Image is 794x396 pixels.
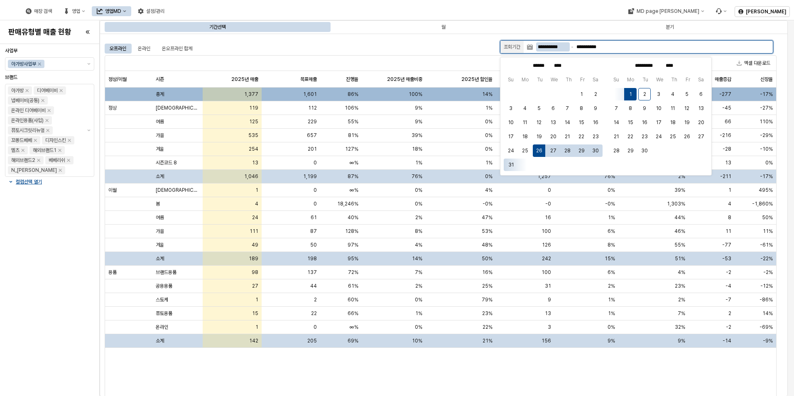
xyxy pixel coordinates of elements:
[5,48,17,54] span: 사업부
[703,63,708,68] button: Next month
[608,269,615,276] span: 6%
[412,132,422,139] span: 39%
[8,28,71,36] h4: 판매유형별 매출 현황
[695,130,707,143] button: 2025-09-27
[725,296,731,303] span: -7
[45,119,49,122] div: Remove 온라인용품(사입)
[156,187,199,193] span: [DEMOGRAPHIC_DATA]
[45,136,66,144] div: 디자인스킨
[156,91,164,98] span: 총계
[482,255,493,262] span: 50%
[604,173,615,180] span: 76%
[156,146,164,152] span: 겨울
[746,8,786,15] p: [PERSON_NAME]
[681,102,693,115] button: 2025-09-12
[415,269,422,276] span: 7%
[11,136,32,144] div: 꼬똥드베베
[108,105,117,111] span: 정상
[34,8,52,14] div: 매장 검색
[337,200,358,207] span: 18,246%
[728,214,731,221] span: 8
[485,159,493,166] span: 1%
[415,105,422,111] span: 9%
[728,200,731,207] span: 4
[49,156,65,164] div: 베베리쉬
[589,144,602,157] button: 2025-08-30
[505,130,517,143] button: 2025-08-17
[311,214,317,221] span: 61
[11,116,44,125] div: 온라인용품(사입)
[108,269,117,276] span: 용품
[485,118,493,125] span: 0%
[505,144,517,157] button: 2025-08-24
[310,228,317,235] span: 87
[694,76,708,84] span: Sa
[252,283,258,289] span: 27
[156,255,164,262] span: 소계
[249,146,258,152] span: 254
[156,76,164,83] span: 시즌
[547,116,559,129] button: 2025-08-13
[667,102,679,115] button: 2025-09-11
[711,6,731,16] div: Menu item 6
[92,6,131,16] button: 영업MD
[589,116,602,129] button: 2025-08-16
[156,159,177,166] span: 시즌코드 8
[609,76,623,84] span: Su
[505,159,517,171] button: 2025-08-31
[345,228,358,235] span: 128%
[59,89,63,92] div: Remove 디어베이비
[249,255,258,262] span: 189
[674,242,685,248] span: 55%
[624,88,637,100] button: 2025-09-01
[21,149,25,152] div: Remove 엘츠
[231,76,258,83] span: 2025년 매출
[16,178,42,185] p: 컬럼선택 열기
[638,116,651,129] button: 2025-09-16
[252,242,258,248] span: 49
[678,296,685,303] span: 2%
[11,126,44,134] div: 퓨토시크릿리뉴얼
[623,6,709,16] button: MD page [PERSON_NAME]
[533,144,545,157] button: 2025-08-26
[8,178,91,185] button: 컬럼선택 열기
[482,269,493,276] span: 16%
[307,269,317,276] span: 137
[252,269,258,276] span: 98
[252,159,258,166] span: 13
[545,283,551,289] span: 31
[720,173,731,180] span: -211
[11,60,36,68] div: 아가방사업부
[652,130,665,143] button: 2025-09-24
[415,159,422,166] span: 1%
[482,91,493,98] span: 14%
[652,88,665,100] button: 2025-09-03
[545,214,551,221] span: 16
[348,283,358,289] span: 61%
[558,22,782,32] div: 분기
[314,200,317,207] span: 0
[162,44,192,54] div: 온오프라인 합계
[589,130,602,143] button: 2025-08-23
[415,283,422,289] span: 2%
[548,187,551,193] span: 0
[485,146,493,152] span: 0%
[652,76,667,84] span: We
[667,88,679,100] button: 2025-09-04
[505,102,517,115] button: 2025-08-03
[545,200,551,207] span: -0
[681,76,694,84] span: Fr
[59,6,90,16] div: 영업
[547,102,559,115] button: 2025-08-06
[252,214,258,221] span: 24
[762,214,773,221] span: 50%
[605,255,615,262] span: 15%
[47,109,51,112] div: Remove 온라인 디어베이비
[138,44,150,54] div: 온라인
[638,130,651,143] button: 2025-09-23
[346,76,358,83] span: 진행율
[314,159,317,166] span: 0
[519,116,531,129] button: 2025-08-11
[21,6,57,16] button: 매장 검색
[695,88,707,100] button: 2025-09-06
